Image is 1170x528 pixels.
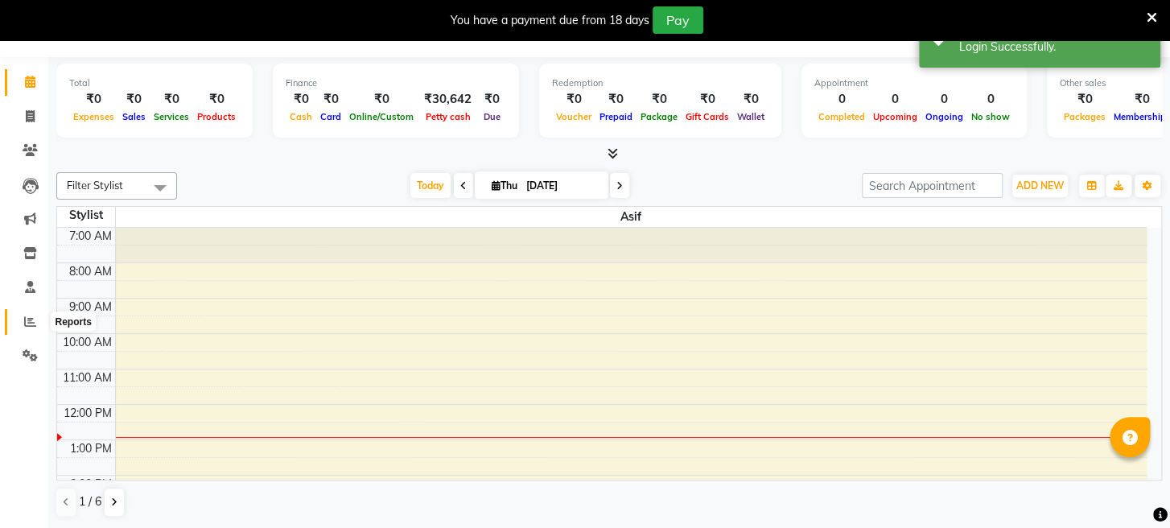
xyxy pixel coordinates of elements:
div: ₹0 [193,90,240,109]
span: Ongoing [921,111,967,122]
div: ₹0 [682,90,733,109]
span: Due [480,111,505,122]
div: 0 [967,90,1014,109]
span: Prepaid [595,111,636,122]
span: Online/Custom [345,111,418,122]
div: 12:00 PM [60,405,115,422]
span: Package [636,111,682,122]
div: 1:00 PM [67,440,115,457]
div: 0 [814,90,869,109]
span: Sales [118,111,150,122]
div: Stylist [57,207,115,224]
div: ₹0 [733,90,768,109]
div: ₹0 [636,90,682,109]
span: 1 / 6 [79,493,101,510]
span: Card [316,111,345,122]
span: Completed [814,111,869,122]
div: ₹0 [118,90,150,109]
span: Wallet [733,111,768,122]
input: 2025-09-04 [521,174,602,198]
div: 9:00 AM [66,299,115,316]
div: Reports [51,312,95,332]
div: ₹0 [286,90,316,109]
div: ₹0 [345,90,418,109]
div: ₹0 [69,90,118,109]
button: ADD NEW [1012,175,1068,197]
button: Pay [653,6,703,34]
div: ₹0 [316,90,345,109]
div: ₹0 [595,90,636,109]
input: Search Appointment [862,173,1003,198]
div: 11:00 AM [60,369,115,386]
div: ₹0 [478,90,506,109]
div: 2:00 PM [67,476,115,493]
span: Packages [1060,111,1110,122]
div: 0 [869,90,921,109]
div: 10:00 AM [60,334,115,351]
span: Upcoming [869,111,921,122]
span: Voucher [552,111,595,122]
div: 8:00 AM [66,263,115,280]
span: Petty cash [422,111,475,122]
span: Cash [286,111,316,122]
span: Asif [116,207,1147,227]
div: Appointment [814,76,1014,90]
span: Products [193,111,240,122]
span: Filter Stylist [67,179,123,192]
span: No show [967,111,1014,122]
div: ₹0 [150,90,193,109]
span: Today [410,173,451,198]
div: Redemption [552,76,768,90]
div: You have a payment due from 18 days [451,12,649,29]
div: Login Successfully. [959,39,1148,56]
span: Services [150,111,193,122]
span: Thu [488,179,521,192]
div: ₹30,642 [418,90,478,109]
div: Total [69,76,240,90]
span: ADD NEW [1016,179,1064,192]
span: Gift Cards [682,111,733,122]
div: 7:00 AM [66,228,115,245]
div: ₹0 [552,90,595,109]
span: Expenses [69,111,118,122]
div: 0 [921,90,967,109]
div: ₹0 [1060,90,1110,109]
div: Finance [286,76,506,90]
